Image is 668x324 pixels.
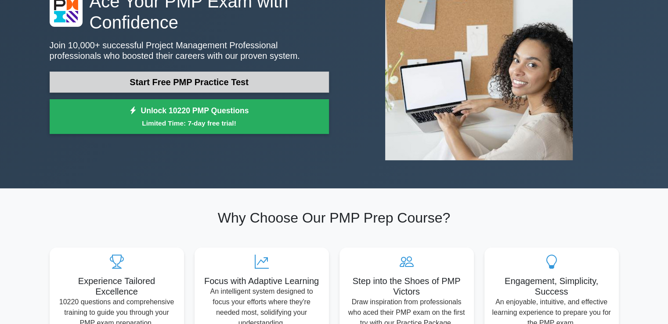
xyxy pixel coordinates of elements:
p: Join 10,000+ successful Project Management Professional professionals who boosted their careers w... [50,40,329,61]
h5: Step into the Shoes of PMP Victors [347,276,467,297]
h5: Engagement, Simplicity, Success [491,276,612,297]
a: Start Free PMP Practice Test [50,72,329,93]
h5: Focus with Adaptive Learning [202,276,322,286]
a: Unlock 10220 PMP QuestionsLimited Time: 7-day free trial! [50,99,329,134]
h2: Why Choose Our PMP Prep Course? [50,209,619,226]
h5: Experience Tailored Excellence [57,276,177,297]
small: Limited Time: 7-day free trial! [61,118,318,128]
